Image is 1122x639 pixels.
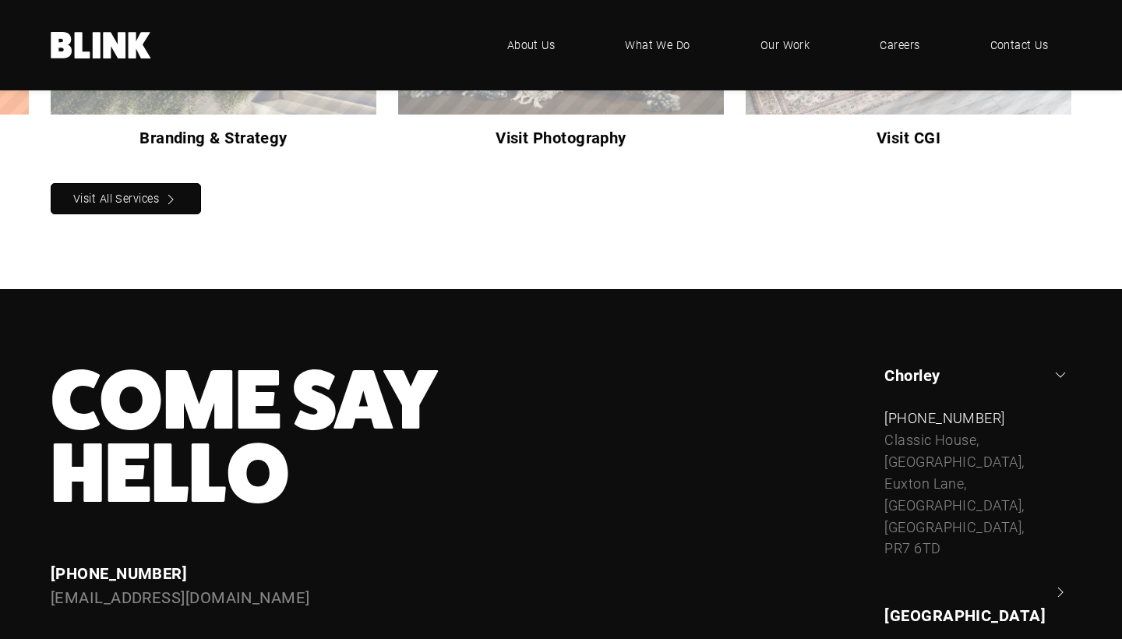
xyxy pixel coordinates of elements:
[484,22,579,69] a: About Us
[880,37,919,54] span: Careers
[507,37,556,54] span: About Us
[856,22,943,69] a: Careers
[884,364,1071,386] a: Chorley
[51,125,376,150] h3: Branding & Strategy
[73,191,159,206] nobr: Visit All Services
[51,563,187,583] a: [PHONE_NUMBER]
[625,37,690,54] span: What We Do
[51,183,201,214] a: Visit All Services
[884,581,1071,626] a: [GEOGRAPHIC_DATA]
[990,37,1049,54] span: Contact Us
[602,22,714,69] a: What We Do
[737,22,834,69] a: Our Work
[51,587,310,607] a: [EMAIL_ADDRESS][DOMAIN_NAME]
[967,22,1072,69] a: Contact Us
[51,32,152,58] a: Home
[746,125,1071,150] h3: Visit CGI
[398,125,724,150] h3: Visit Photography
[884,429,1071,560] div: Classic House, [GEOGRAPHIC_DATA], Euxton Lane, [GEOGRAPHIC_DATA], [GEOGRAPHIC_DATA], PR7 6TD
[884,408,1071,560] div: Chorley
[760,37,810,54] span: Our Work
[884,408,1004,427] a: [PHONE_NUMBER]
[51,364,654,510] h3: Come Say Hello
